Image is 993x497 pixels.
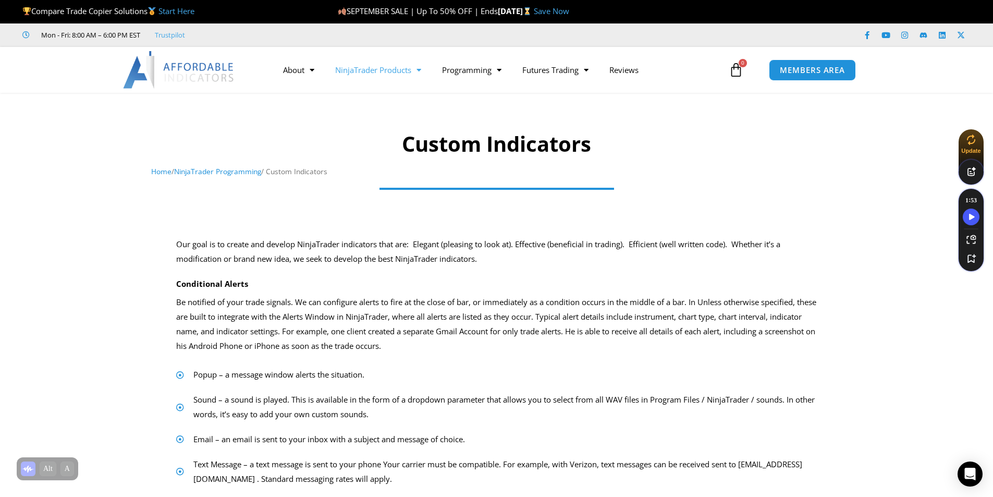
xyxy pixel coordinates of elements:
[523,7,531,15] img: ⌛
[769,59,856,81] a: MEMBERS AREA
[534,6,569,16] a: Save Now
[713,55,759,85] a: 0
[23,7,31,15] img: 🏆
[739,59,747,67] span: 0
[512,58,599,82] a: Futures Trading
[338,7,346,15] img: 🍂
[123,51,235,89] img: LogoAI | Affordable Indicators – NinjaTrader
[176,278,248,289] strong: Conditional Alerts
[191,432,465,447] span: Email – an email is sent to your inbox with a subject and message of choice.
[338,6,498,16] span: SEPTEMBER SALE | Up To 50% OFF | Ends
[22,6,194,16] span: Compare Trade Copier Solutions
[958,462,983,487] div: Open Intercom Messenger
[148,7,156,15] img: 🥇
[780,66,845,74] span: MEMBERS AREA
[151,166,171,176] a: Home
[273,58,325,82] a: About
[158,6,194,16] a: Start Here
[176,237,817,266] div: Our goal is to create and develop NinjaTrader indicators that are: Elegant (pleasing to look at)....
[176,295,817,353] p: Be notified of your trade signals. We can configure alerts to fire at the close of bar, or immedi...
[151,165,842,178] nav: Breadcrumb
[39,29,140,41] span: Mon - Fri: 8:00 AM – 6:00 PM EST
[599,58,649,82] a: Reviews
[191,393,817,422] span: Sound – a sound is played. This is available in the form of a dropdown parameter that allows you ...
[191,457,817,487] span: Text Message – a text message is sent to your phone Your carrier must be compatible. For example,...
[174,166,261,176] a: NinjaTrader Programming
[325,58,432,82] a: NinjaTrader Products
[498,6,534,16] strong: [DATE]
[432,58,512,82] a: Programming
[151,129,842,159] h1: Custom Indicators
[191,368,364,382] span: Popup – a message window alerts the situation.
[273,58,726,82] nav: Menu
[155,29,185,41] a: Trustpilot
